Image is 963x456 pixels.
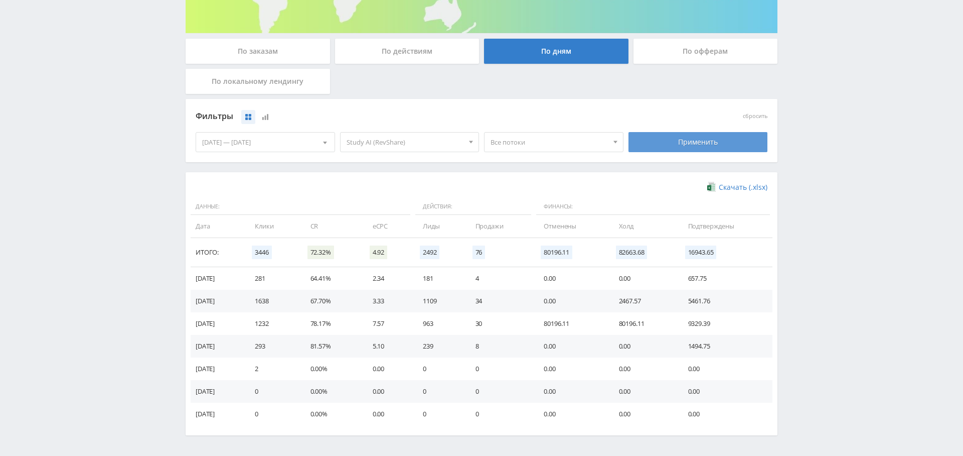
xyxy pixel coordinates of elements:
[300,403,363,425] td: 0.00%
[245,380,300,403] td: 0
[300,290,363,312] td: 67.70%
[743,113,767,120] button: сбросить
[678,267,772,290] td: 657.75
[678,290,772,312] td: 5461.76
[413,312,465,335] td: 963
[678,312,772,335] td: 9329.39
[186,69,330,94] div: По локальному лендингу
[363,290,413,312] td: 3.33
[465,380,534,403] td: 0
[191,403,245,425] td: [DATE]
[413,403,465,425] td: 0
[245,290,300,312] td: 1638
[609,358,678,380] td: 0.00
[415,198,531,215] span: Действия:
[420,246,439,259] span: 2492
[413,267,465,290] td: 181
[191,335,245,358] td: [DATE]
[534,403,608,425] td: 0.00
[628,132,768,152] div: Применить
[534,335,608,358] td: 0.00
[678,215,772,238] td: Подтверждены
[335,39,479,64] div: По действиям
[300,380,363,403] td: 0.00%
[484,39,628,64] div: По дням
[678,335,772,358] td: 1494.75
[413,290,465,312] td: 1109
[685,246,717,259] span: 16943.65
[609,290,678,312] td: 2467.57
[413,335,465,358] td: 239
[363,267,413,290] td: 2.34
[465,335,534,358] td: 8
[413,358,465,380] td: 0
[465,290,534,312] td: 34
[245,215,300,238] td: Клики
[465,312,534,335] td: 30
[633,39,778,64] div: По офферам
[465,215,534,238] td: Продажи
[363,215,413,238] td: eCPC
[536,198,770,215] span: Финансы:
[678,403,772,425] td: 0.00
[300,267,363,290] td: 64.41%
[307,246,334,259] span: 72.32%
[347,133,464,152] span: Study AI (RevShare)
[363,403,413,425] td: 0.00
[300,335,363,358] td: 81.57%
[534,380,608,403] td: 0.00
[363,380,413,403] td: 0.00
[370,246,387,259] span: 4.92
[534,312,608,335] td: 80196.11
[245,335,300,358] td: 293
[191,215,245,238] td: Дата
[363,335,413,358] td: 5.10
[191,312,245,335] td: [DATE]
[609,403,678,425] td: 0.00
[300,312,363,335] td: 78.17%
[413,215,465,238] td: Лиды
[491,133,608,152] span: Все потоки
[609,215,678,238] td: Холд
[472,246,486,259] span: 76
[363,358,413,380] td: 0.00
[465,267,534,290] td: 4
[191,198,410,215] span: Данные:
[245,403,300,425] td: 0
[678,380,772,403] td: 0.00
[465,403,534,425] td: 0
[707,182,767,192] a: Скачать (.xlsx)
[541,246,572,259] span: 80196.11
[609,267,678,290] td: 0.00
[191,358,245,380] td: [DATE]
[707,182,716,192] img: xlsx
[534,358,608,380] td: 0.00
[678,358,772,380] td: 0.00
[616,246,648,259] span: 82663.68
[719,183,767,191] span: Скачать (.xlsx)
[245,267,300,290] td: 281
[186,39,330,64] div: По заказам
[534,267,608,290] td: 0.00
[191,290,245,312] td: [DATE]
[245,358,300,380] td: 2
[534,215,608,238] td: Отменены
[191,380,245,403] td: [DATE]
[300,215,363,238] td: CR
[363,312,413,335] td: 7.57
[196,109,623,124] div: Фильтры
[252,246,271,259] span: 3446
[191,238,245,267] td: Итого:
[609,312,678,335] td: 80196.11
[609,380,678,403] td: 0.00
[300,358,363,380] td: 0.00%
[534,290,608,312] td: 0.00
[413,380,465,403] td: 0
[191,267,245,290] td: [DATE]
[196,133,335,152] div: [DATE] — [DATE]
[609,335,678,358] td: 0.00
[465,358,534,380] td: 0
[245,312,300,335] td: 1232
